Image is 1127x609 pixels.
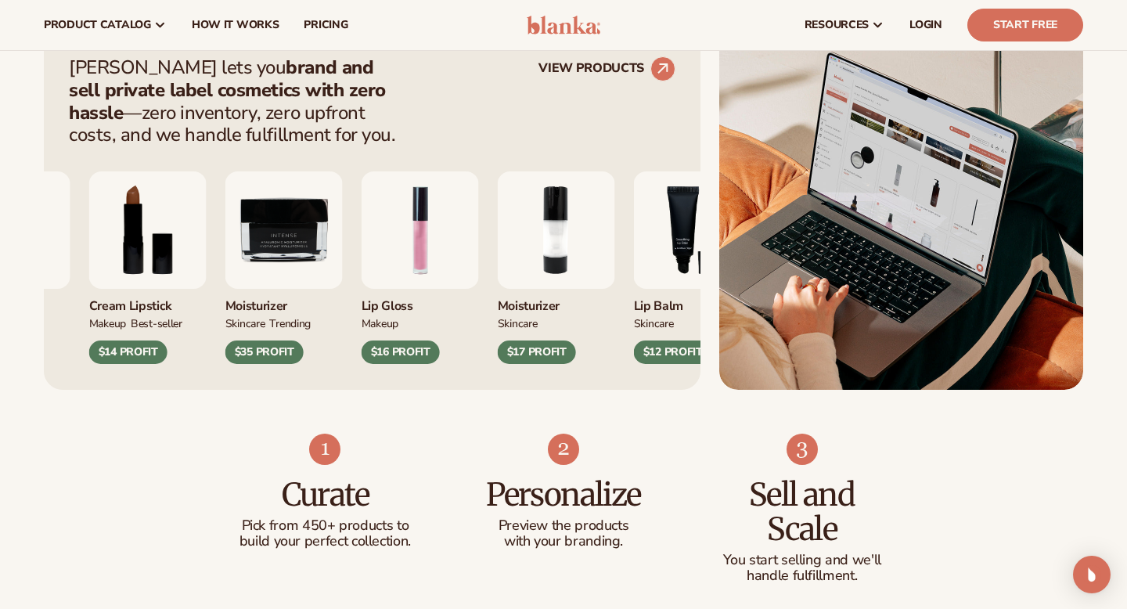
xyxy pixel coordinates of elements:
strong: brand and sell private label cosmetics with zero hassle [69,55,386,125]
div: 1 / 9 [362,171,479,364]
div: 3 / 9 [634,171,751,364]
div: SKINCARE [498,315,538,331]
div: 8 / 9 [89,171,207,364]
img: Shopify Image 5 [719,31,1083,390]
div: Lip Gloss [362,289,479,315]
div: SKINCARE [225,315,265,331]
div: $17 PROFIT [498,341,576,364]
img: Shopify Image 7 [309,434,340,465]
p: with your branding. [476,534,652,550]
div: 2 / 9 [498,171,615,364]
div: TRENDING [269,315,311,331]
div: MAKEUP [362,315,398,331]
img: Moisturizing lotion. [498,171,615,289]
h3: Personalize [476,477,652,512]
img: Shopify Image 8 [548,434,579,465]
p: You start selling and we'll [714,553,890,568]
div: MAKEUP [89,315,126,331]
div: BEST-SELLER [131,315,182,331]
img: Shopify Image 9 [787,434,818,465]
img: Smoothing lip balm. [634,171,751,289]
div: SKINCARE [634,315,674,331]
img: Pink lip gloss. [362,171,479,289]
div: Moisturizer [498,289,615,315]
span: LOGIN [909,19,942,31]
div: $35 PROFIT [225,341,304,364]
span: pricing [304,19,347,31]
a: Start Free [967,9,1083,41]
img: Luxury cream lipstick. [89,171,207,289]
div: $12 PROFIT [634,341,712,364]
p: handle fulfillment. [714,568,890,584]
div: $16 PROFIT [362,341,440,364]
span: product catalog [44,19,151,31]
span: resources [805,19,869,31]
p: Pick from 450+ products to build your perfect collection. [237,518,413,550]
a: VIEW PRODUCTS [538,56,675,81]
div: Cream Lipstick [89,289,207,315]
img: logo [527,16,601,34]
img: Moisturizer. [225,171,343,289]
div: $14 PROFIT [89,341,167,364]
div: 9 / 9 [225,171,343,364]
h3: Curate [237,477,413,512]
div: Moisturizer [225,289,343,315]
p: [PERSON_NAME] lets you —zero inventory, zero upfront costs, and we handle fulfillment for you. [69,56,405,146]
h3: Sell and Scale [714,477,890,546]
div: Open Intercom Messenger [1073,556,1111,593]
p: Preview the products [476,518,652,534]
span: How It Works [192,19,279,31]
div: Lip Balm [634,289,751,315]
